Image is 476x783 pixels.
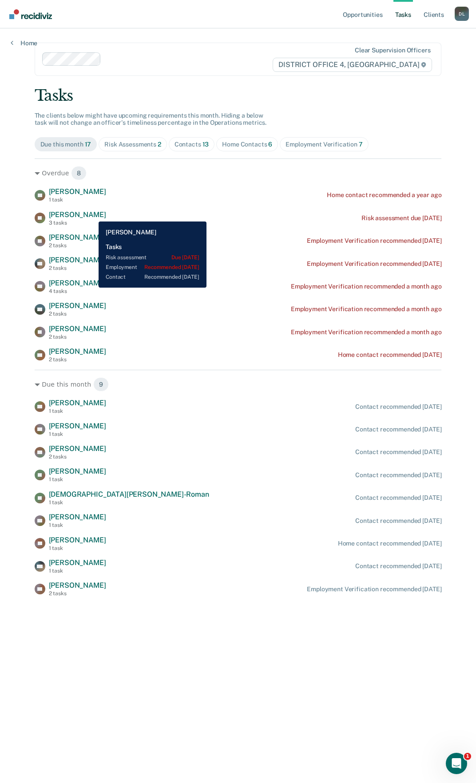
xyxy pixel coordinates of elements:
[359,141,363,148] span: 7
[49,536,106,544] span: [PERSON_NAME]
[355,47,430,54] div: Clear supervision officers
[49,347,106,356] span: [PERSON_NAME]
[49,334,106,340] div: 2 tasks
[35,377,442,391] div: Due this month 9
[355,562,441,570] div: Contact recommended [DATE]
[49,476,106,482] div: 1 task
[49,399,106,407] span: [PERSON_NAME]
[273,58,432,72] span: DISTRICT OFFICE 4, [GEOGRAPHIC_DATA]
[355,403,441,411] div: Contact recommended [DATE]
[35,112,267,127] span: The clients below might have upcoming requirements this month. Hiding a below task will not chang...
[361,214,441,222] div: Risk assessment due [DATE]
[446,753,467,774] iframe: Intercom live chat
[307,585,441,593] div: Employment Verification recommended [DATE]
[49,581,106,589] span: [PERSON_NAME]
[327,191,441,199] div: Home contact recommended a year ago
[49,187,106,196] span: [PERSON_NAME]
[355,494,441,502] div: Contact recommended [DATE]
[9,9,52,19] img: Recidiviz
[49,513,106,521] span: [PERSON_NAME]
[175,141,209,148] div: Contacts
[49,490,209,498] span: [DEMOGRAPHIC_DATA][PERSON_NAME]-Roman
[338,351,442,359] div: Home contact recommended [DATE]
[49,499,209,506] div: 1 task
[355,517,441,525] div: Contact recommended [DATE]
[307,237,441,245] div: Employment Verification recommended [DATE]
[222,141,272,148] div: Home Contacts
[49,408,106,414] div: 1 task
[49,301,106,310] span: [PERSON_NAME]
[93,377,109,391] span: 9
[291,305,441,313] div: Employment Verification recommended a month ago
[40,141,91,148] div: Due this month
[49,197,106,203] div: 1 task
[338,540,442,547] div: Home contact recommended [DATE]
[35,166,442,180] div: Overdue 8
[49,265,106,271] div: 2 tasks
[291,328,441,336] div: Employment Verification recommended a month ago
[49,522,106,528] div: 1 task
[355,448,441,456] div: Contact recommended [DATE]
[49,256,106,264] span: [PERSON_NAME]
[49,288,106,294] div: 4 tasks
[71,166,87,180] span: 8
[158,141,161,148] span: 2
[49,590,106,597] div: 2 tasks
[49,210,106,219] span: [PERSON_NAME]
[35,87,442,105] div: Tasks
[49,545,106,551] div: 1 task
[455,7,469,21] button: Profile dropdown button
[307,260,441,268] div: Employment Verification recommended [DATE]
[49,311,106,317] div: 2 tasks
[355,426,441,433] div: Contact recommended [DATE]
[49,467,106,475] span: [PERSON_NAME]
[49,454,106,460] div: 2 tasks
[355,471,441,479] div: Contact recommended [DATE]
[49,220,106,226] div: 3 tasks
[104,141,161,148] div: Risk Assessments
[286,141,363,148] div: Employment Verification
[49,279,106,287] span: [PERSON_NAME]
[202,141,209,148] span: 13
[49,431,106,437] div: 1 task
[49,242,106,249] div: 2 tasks
[49,233,106,241] span: [PERSON_NAME]
[49,568,106,574] div: 1 task
[49,422,106,430] span: [PERSON_NAME]
[49,444,106,453] span: [PERSON_NAME]
[49,558,106,567] span: [PERSON_NAME]
[85,141,91,148] span: 17
[291,283,441,290] div: Employment Verification recommended a month ago
[49,324,106,333] span: [PERSON_NAME]
[464,753,471,760] span: 1
[268,141,272,148] span: 6
[455,7,469,21] div: D L
[49,356,106,363] div: 2 tasks
[11,39,37,47] a: Home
